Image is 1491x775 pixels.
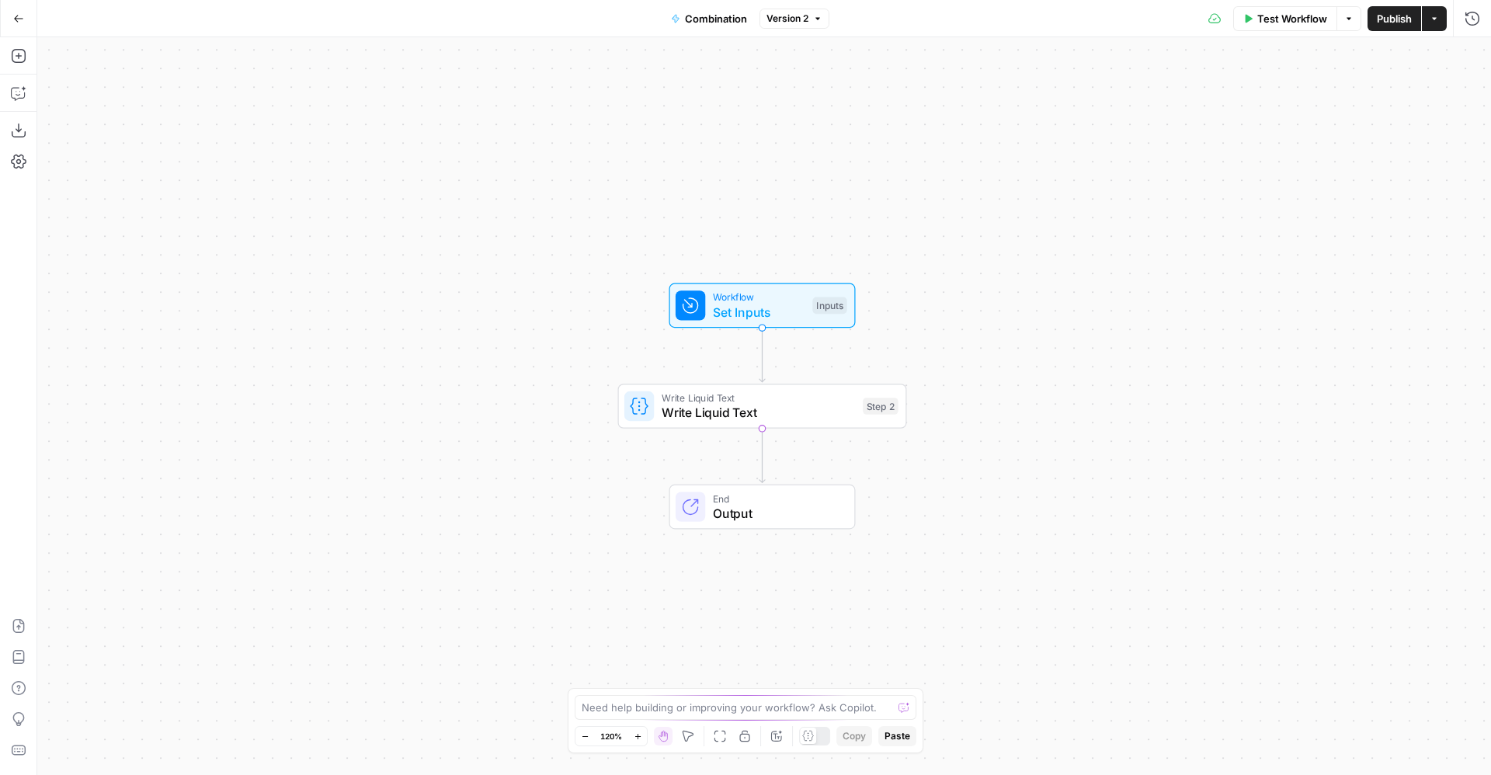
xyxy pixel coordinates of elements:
span: Version 2 [766,12,808,26]
g: Edge from start to step_2 [759,328,765,382]
span: Publish [1377,11,1412,26]
button: Combination [662,6,756,31]
button: Version 2 [759,9,829,29]
div: Write Liquid TextWrite Liquid TextStep 2 [618,384,907,429]
div: WorkflowSet InputsInputs [618,283,907,328]
span: Paste [885,729,910,743]
span: Workflow [713,290,805,304]
div: Inputs [812,297,846,315]
button: Copy [836,726,872,746]
span: End [713,491,839,506]
span: 120% [600,730,622,742]
button: Publish [1368,6,1421,31]
span: Set Inputs [713,303,805,321]
span: Test Workflow [1257,11,1327,26]
div: EndOutput [618,485,907,530]
div: Step 2 [863,398,898,415]
button: Test Workflow [1233,6,1336,31]
span: Combination [685,11,747,26]
span: Copy [843,729,866,743]
g: Edge from step_2 to end [759,429,765,483]
span: Write Liquid Text [662,391,856,405]
span: Output [713,504,839,523]
span: Write Liquid Text [662,403,856,422]
button: Paste [878,726,916,746]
